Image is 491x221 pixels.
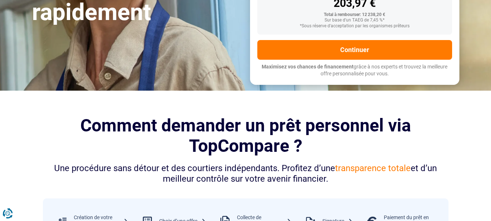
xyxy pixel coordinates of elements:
div: Total à rembourser: 12 238,20 € [263,12,446,17]
span: Maximisez vos chances de financement [262,64,354,70]
span: transparence totale [335,163,411,173]
div: Une procédure sans détour et des courtiers indépendants. Profitez d’une et d’un meilleur contrôle... [43,163,448,184]
p: grâce à nos experts et trouvez la meilleure offre personnalisée pour vous. [257,63,452,78]
button: Continuer [257,40,452,60]
div: Sur base d'un TAEG de 7,45 %* [263,18,446,23]
div: *Sous réserve d'acceptation par les organismes prêteurs [263,24,446,29]
h2: Comment demander un prêt personnel via TopCompare ? [43,115,448,155]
